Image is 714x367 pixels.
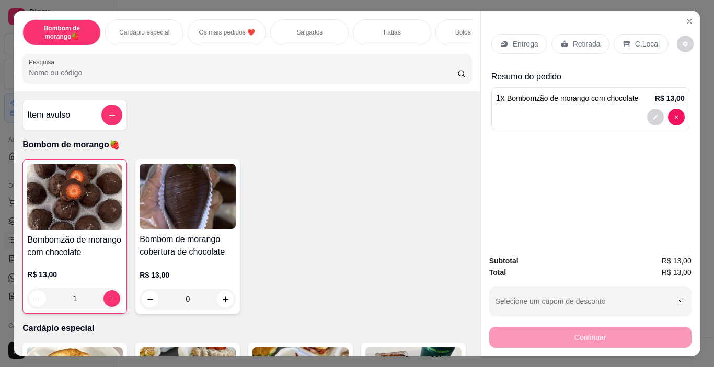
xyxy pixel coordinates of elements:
[140,164,236,229] img: product-image
[384,28,401,37] p: Fatias
[140,233,236,258] h4: Bombom de morango cobertura de chocolate
[491,71,689,83] p: Resumo do pedido
[27,109,70,121] h4: Item avulso
[647,109,664,125] button: decrease-product-quantity
[31,24,92,41] p: Bombom de morango🍓
[27,164,122,230] img: product-image
[635,39,660,49] p: C.Local
[507,94,638,102] span: Bombomzão de morango com chocolate
[29,290,46,307] button: decrease-product-quantity
[662,267,692,278] span: R$ 13,00
[142,291,158,307] button: decrease-product-quantity
[199,28,255,37] p: Os mais pedidos ❤️
[217,291,234,307] button: increase-product-quantity
[27,234,122,259] h4: Bombomzão de morango com chocolate
[119,28,169,37] p: Cardápio especial
[662,255,692,267] span: R$ 13,00
[489,268,506,277] strong: Total
[140,270,236,280] p: R$ 13,00
[573,39,601,49] p: Retirada
[296,28,323,37] p: Salgados
[513,39,538,49] p: Entrega
[489,286,692,316] button: Selecione um cupom de desconto
[489,257,519,265] strong: Subtotal
[29,67,457,78] input: Pesquisa
[103,290,120,307] button: increase-product-quantity
[681,13,698,30] button: Close
[455,28,494,37] p: Bolos Afetivos
[677,36,694,52] button: decrease-product-quantity
[668,109,685,125] button: decrease-product-quantity
[22,139,471,151] p: Bombom de morango🍓
[29,58,58,66] label: Pesquisa
[655,93,685,104] p: R$ 13,00
[101,105,122,125] button: add-separate-item
[22,322,471,335] p: Cardápio especial
[496,92,639,105] p: 1 x
[27,269,122,280] p: R$ 13,00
